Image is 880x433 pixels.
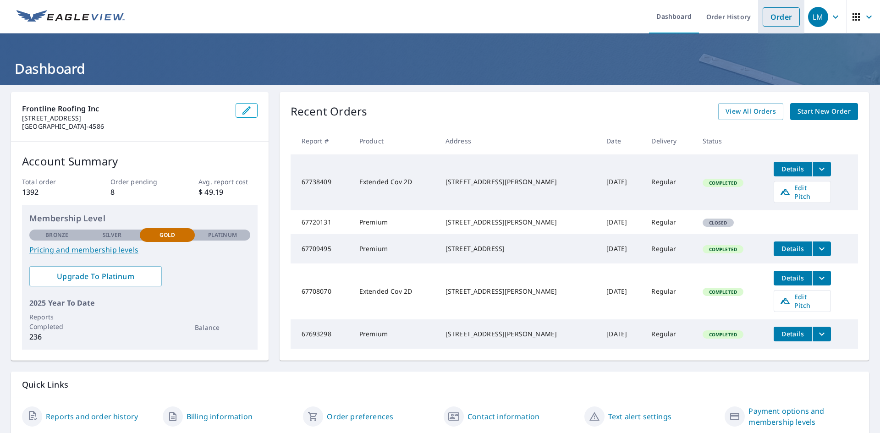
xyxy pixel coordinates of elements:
span: Completed [704,331,742,338]
p: Reports Completed [29,312,84,331]
p: Silver [103,231,122,239]
img: EV Logo [16,10,125,24]
div: [STREET_ADDRESS][PERSON_NAME] [445,177,592,186]
a: Payment options and membership levels [748,406,858,428]
a: Pricing and membership levels [29,244,250,255]
p: Membership Level [29,212,250,225]
th: Address [438,127,599,154]
td: Premium [352,234,438,263]
div: [STREET_ADDRESS][PERSON_NAME] [445,287,592,296]
span: Closed [704,219,733,226]
th: Report # [291,127,352,154]
a: Billing information [187,411,253,422]
a: View All Orders [718,103,783,120]
a: Reports and order history [46,411,138,422]
td: 67720131 [291,210,352,234]
td: [DATE] [599,234,644,263]
span: Details [779,244,807,253]
a: Upgrade To Platinum [29,266,162,286]
a: Start New Order [790,103,858,120]
p: Quick Links [22,379,858,390]
button: filesDropdownBtn-67738409 [812,162,831,176]
p: [GEOGRAPHIC_DATA]-4586 [22,122,228,131]
p: $ 49.19 [198,186,257,197]
button: filesDropdownBtn-67708070 [812,271,831,285]
td: Regular [644,210,695,234]
div: [STREET_ADDRESS] [445,244,592,253]
p: Account Summary [22,153,258,170]
a: Text alert settings [608,411,671,422]
td: Regular [644,154,695,210]
a: Edit Pitch [774,290,831,312]
span: Completed [704,180,742,186]
span: Start New Order [797,106,851,117]
p: Gold [159,231,175,239]
button: filesDropdownBtn-67709495 [812,241,831,256]
td: [DATE] [599,210,644,234]
td: Premium [352,319,438,349]
td: Regular [644,234,695,263]
span: Details [779,274,807,282]
p: 8 [110,186,169,197]
td: Premium [352,210,438,234]
th: Date [599,127,644,154]
th: Status [695,127,766,154]
span: Edit Pitch [780,183,825,201]
button: filesDropdownBtn-67693298 [812,327,831,341]
button: detailsBtn-67738409 [774,162,812,176]
a: Edit Pitch [774,181,831,203]
p: Balance [195,323,250,332]
span: Details [779,164,807,173]
a: Order preferences [327,411,393,422]
span: Details [779,329,807,338]
p: Recent Orders [291,103,368,120]
td: [DATE] [599,319,644,349]
p: Total order [22,177,81,186]
p: Frontline Roofing Inc [22,103,228,114]
a: Contact information [467,411,539,422]
th: Product [352,127,438,154]
th: Delivery [644,127,695,154]
td: [DATE] [599,154,644,210]
button: detailsBtn-67709495 [774,241,812,256]
td: Extended Cov 2D [352,154,438,210]
td: Regular [644,319,695,349]
p: 2025 Year To Date [29,297,250,308]
p: Order pending [110,177,169,186]
td: Extended Cov 2D [352,263,438,319]
td: Regular [644,263,695,319]
p: Avg. report cost [198,177,257,186]
p: 236 [29,331,84,342]
span: Completed [704,289,742,295]
h1: Dashboard [11,59,869,78]
td: 67708070 [291,263,352,319]
a: Order [763,7,800,27]
td: 67693298 [291,319,352,349]
span: Edit Pitch [780,292,825,310]
div: [STREET_ADDRESS][PERSON_NAME] [445,218,592,227]
p: Bronze [45,231,68,239]
td: [DATE] [599,263,644,319]
p: Platinum [208,231,237,239]
span: Upgrade To Platinum [37,271,154,281]
p: 1392 [22,186,81,197]
p: [STREET_ADDRESS] [22,114,228,122]
div: LM [808,7,828,27]
span: View All Orders [726,106,776,117]
button: detailsBtn-67693298 [774,327,812,341]
td: 67709495 [291,234,352,263]
td: 67738409 [291,154,352,210]
div: [STREET_ADDRESS][PERSON_NAME] [445,329,592,339]
span: Completed [704,246,742,252]
button: detailsBtn-67708070 [774,271,812,285]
